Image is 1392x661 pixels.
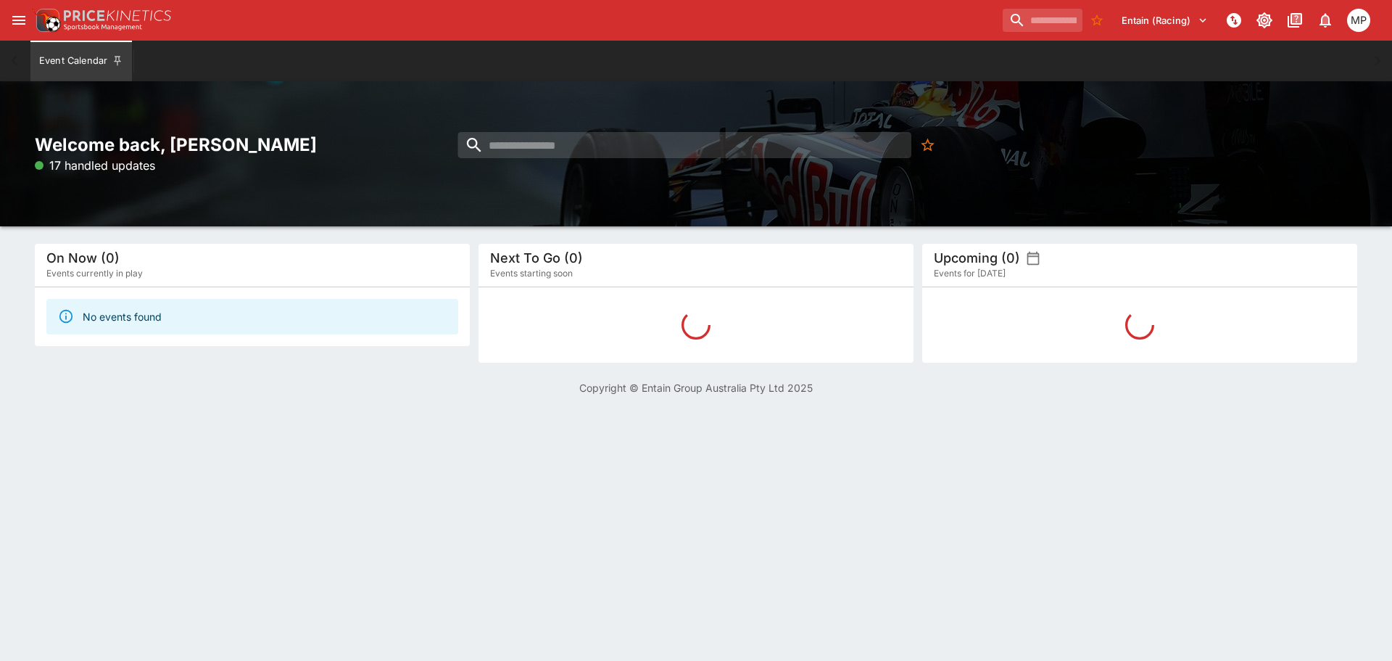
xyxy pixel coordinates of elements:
[457,132,911,158] input: search
[1003,9,1082,32] input: search
[1113,9,1217,32] button: Select Tenant
[1347,9,1370,32] div: Michael Polster
[46,250,120,266] h5: On Now (0)
[1221,7,1247,33] button: NOT Connected to PK
[1085,9,1109,32] button: No Bookmarks
[1312,7,1338,33] button: Notifications
[35,134,470,156] h2: Welcome back, [PERSON_NAME]
[490,250,583,266] h5: Next To Go (0)
[1343,4,1375,36] button: Michael Polster
[934,250,1020,266] h5: Upcoming (0)
[1251,7,1277,33] button: Toggle light/dark mode
[934,266,1006,281] span: Events for [DATE]
[490,266,573,281] span: Events starting soon
[30,41,132,81] button: Event Calendar
[64,24,142,30] img: Sportsbook Management
[46,266,143,281] span: Events currently in play
[35,157,155,174] p: 17 handled updates
[83,303,162,330] div: No events found
[914,132,940,158] button: No Bookmarks
[1282,7,1308,33] button: Documentation
[6,7,32,33] button: open drawer
[64,10,171,21] img: PriceKinetics
[1026,251,1040,266] button: settings
[32,6,61,35] img: PriceKinetics Logo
